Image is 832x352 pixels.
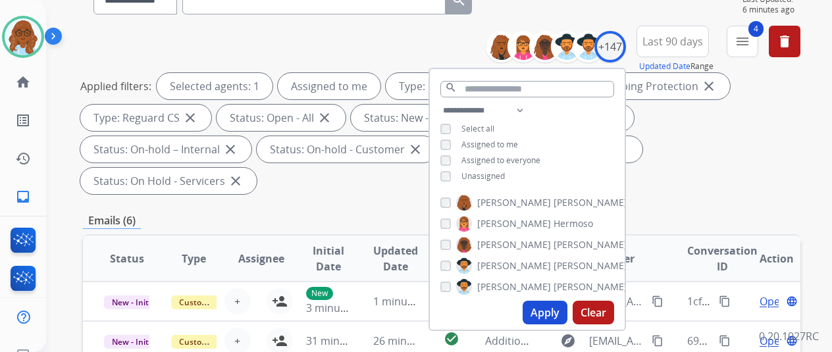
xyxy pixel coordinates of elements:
[15,151,31,166] mat-icon: history
[238,251,284,266] span: Assignee
[461,155,540,166] span: Assigned to everyone
[558,73,730,99] div: Type: Shipping Protection
[80,168,257,194] div: Status: On Hold - Servicers
[222,141,238,157] mat-icon: close
[642,39,703,44] span: Last 90 days
[228,173,244,189] mat-icon: close
[594,31,626,63] div: +147
[80,136,251,163] div: Status: On-hold – Internal
[523,301,567,324] button: Apply
[742,5,800,15] span: 6 minutes ago
[477,280,551,293] span: [PERSON_NAME]
[748,21,764,37] span: 4
[719,335,731,347] mat-icon: content_copy
[386,73,552,99] div: Type: Customer Support
[786,295,798,307] mat-icon: language
[759,328,819,344] p: 0.20.1027RC
[278,73,380,99] div: Assigned to me
[306,287,333,300] p: New
[735,34,750,49] mat-icon: menu
[234,293,240,309] span: +
[407,141,423,157] mat-icon: close
[637,26,709,57] button: Last 90 days
[306,334,382,348] span: 31 minutes ago
[461,139,518,150] span: Assigned to me
[217,105,346,131] div: Status: Open - All
[5,18,41,55] img: avatar
[687,243,758,274] span: Conversation ID
[272,293,288,309] mat-icon: person_add
[652,295,663,307] mat-icon: content_copy
[224,288,251,314] button: +
[317,110,332,126] mat-icon: close
[652,335,663,347] mat-icon: content_copy
[701,78,717,94] mat-icon: close
[477,238,551,251] span: [PERSON_NAME]
[477,259,551,272] span: [PERSON_NAME]
[477,217,551,230] span: [PERSON_NAME]
[461,123,494,134] span: Select all
[554,196,627,209] span: [PERSON_NAME]
[257,136,436,163] div: Status: On-hold - Customer
[306,301,377,315] span: 3 minutes ago
[485,334,598,348] span: Additional information
[727,26,758,57] button: 4
[157,73,273,99] div: Selected agents: 1
[719,295,731,307] mat-icon: content_copy
[15,189,31,205] mat-icon: inbox
[639,61,714,72] span: Range
[573,301,614,324] button: Clear
[589,333,644,349] span: [EMAIL_ADDRESS][DOMAIN_NAME]
[560,333,576,349] mat-icon: explore
[80,105,211,131] div: Type: Reguard CS
[554,238,627,251] span: [PERSON_NAME]
[777,34,793,49] mat-icon: delete
[171,335,257,349] span: Customer Support
[733,236,800,282] th: Action
[760,293,787,309] span: Open
[306,243,351,274] span: Initial Date
[104,295,165,309] span: New - Initial
[445,82,457,93] mat-icon: search
[15,74,31,90] mat-icon: home
[15,113,31,128] mat-icon: list_alt
[373,334,450,348] span: 26 minutes ago
[182,251,206,266] span: Type
[639,61,690,72] button: Updated Date
[182,110,198,126] mat-icon: close
[373,294,438,309] span: 1 minute ago
[554,280,627,293] span: [PERSON_NAME]
[554,259,627,272] span: [PERSON_NAME]
[234,333,240,349] span: +
[171,295,257,309] span: Customer Support
[83,213,141,229] p: Emails (6)
[80,78,151,94] p: Applied filters:
[444,331,459,347] mat-icon: check_circle
[104,335,165,349] span: New - Initial
[477,196,551,209] span: [PERSON_NAME]
[272,333,288,349] mat-icon: person_add
[461,170,505,182] span: Unassigned
[373,243,418,274] span: Updated Date
[351,105,490,131] div: Status: New - Initial
[110,251,144,266] span: Status
[554,217,593,230] span: Hermoso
